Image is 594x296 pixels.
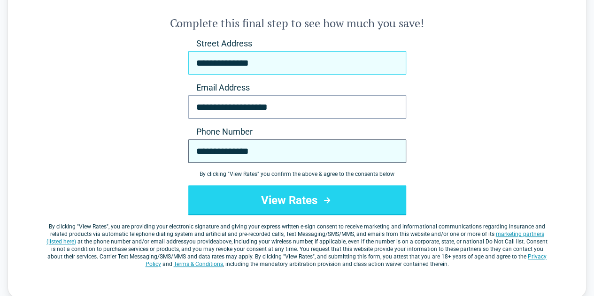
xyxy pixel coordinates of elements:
label: Street Address [188,38,406,49]
label: By clicking " ", you are providing your electronic signature and giving your express written e-si... [46,223,548,268]
h2: Complete this final step to see how much you save! [46,15,548,30]
label: Phone Number [188,126,406,137]
span: View Rates [79,223,107,230]
div: By clicking " View Rates " you confirm the above & agree to the consents below [188,170,406,178]
a: Terms & Conditions [174,261,223,267]
button: View Rates [188,185,406,215]
label: Email Address [188,82,406,93]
